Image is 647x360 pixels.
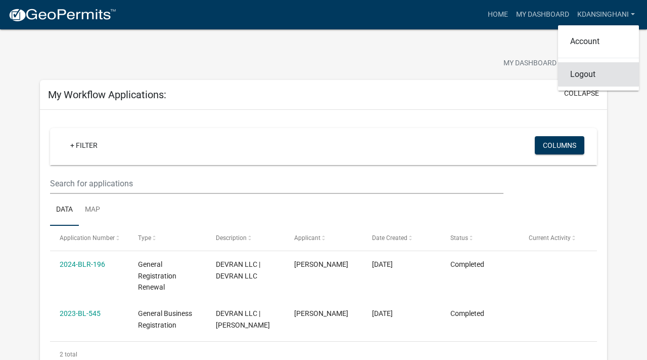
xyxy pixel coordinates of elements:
[138,234,151,242] span: Type
[48,89,166,101] h5: My Workflow Applications:
[50,226,128,250] datatable-header-cell: Application Number
[441,226,519,250] datatable-header-cell: Status
[216,260,260,280] span: DEVRAN LLC | DEVRAN LLC
[362,226,441,250] datatable-header-cell: Date Created
[60,260,105,268] a: 2024-BLR-196
[450,309,484,317] span: Completed
[206,226,285,250] datatable-header-cell: Description
[62,136,106,154] a: + Filter
[450,234,468,242] span: Status
[564,88,599,99] button: collapse
[529,234,571,242] span: Current Activity
[128,226,207,250] datatable-header-cell: Type
[138,309,192,329] span: General Business Registration
[503,58,590,70] span: My Dashboard Settings
[535,136,584,154] button: Columns
[519,226,597,250] datatable-header-cell: Current Activity
[50,194,79,226] a: Data
[372,309,393,317] span: 12/04/2023
[294,260,348,268] span: Kamlesh Dansinghani
[372,260,393,268] span: 11/05/2024
[294,234,320,242] span: Applicant
[495,54,613,73] button: My Dashboard Settingssettings
[216,309,270,329] span: DEVRAN LLC | Kamlesh Dansinghani
[285,226,363,250] datatable-header-cell: Applicant
[450,260,484,268] span: Completed
[512,5,573,24] a: My Dashboard
[573,5,639,24] a: KDansinghani
[138,260,176,292] span: General Registration Renewal
[558,29,639,54] a: Account
[60,234,115,242] span: Application Number
[372,234,407,242] span: Date Created
[50,173,503,194] input: Search for applications
[60,309,101,317] a: 2023-BL-545
[558,25,639,91] div: KDansinghani
[79,194,106,226] a: Map
[558,62,639,87] a: Logout
[216,234,247,242] span: Description
[294,309,348,317] span: Kamlesh Dansinghani
[484,5,512,24] a: Home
